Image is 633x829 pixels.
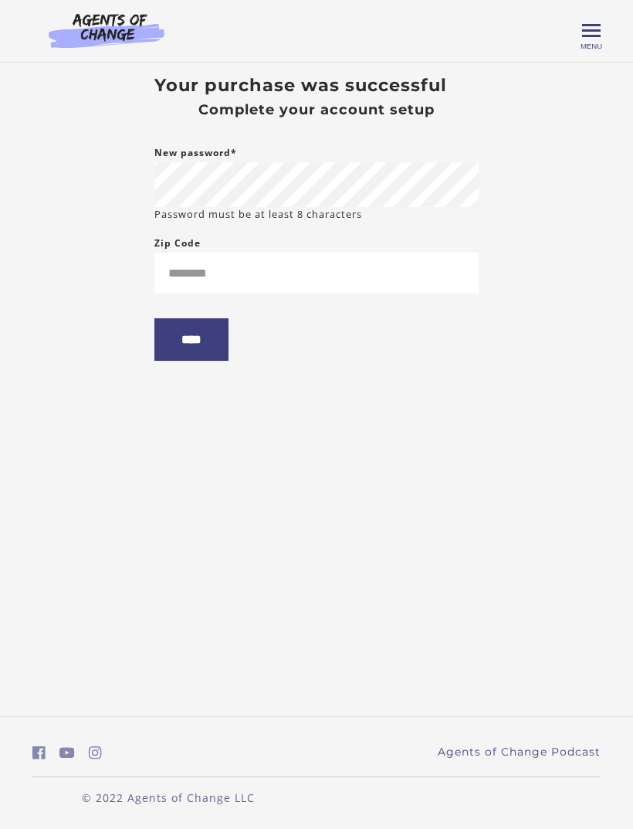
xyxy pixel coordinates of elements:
p: © 2022 Agents of Change LLC [32,790,304,806]
i: https://www.facebook.com/groups/aswbtestprep (Open in a new window) [32,746,46,760]
small: Password must be at least 8 characters [154,207,362,222]
img: Agents of Change Logo [32,12,181,48]
a: https://www.instagram.com/agentsofchangeprep/ (Open in a new window) [89,742,102,764]
label: New password* [154,144,237,162]
span: Toggle menu [582,29,601,32]
a: https://www.youtube.com/c/AgentsofChangeTestPrepbyMeaganMitchell (Open in a new window) [59,742,75,764]
a: Agents of Change Podcast [438,744,601,760]
i: https://www.youtube.com/c/AgentsofChangeTestPrepbyMeaganMitchell (Open in a new window) [59,746,75,760]
button: Toggle menu Menu [582,22,601,40]
label: Zip Code [154,234,201,253]
span: Menu [581,42,602,50]
a: https://www.facebook.com/groups/aswbtestprep (Open in a new window) [32,742,46,764]
h3: Your purchase was successful [154,75,479,96]
h4: Complete your account setup [187,102,446,119]
i: https://www.instagram.com/agentsofchangeprep/ (Open in a new window) [89,746,102,760]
